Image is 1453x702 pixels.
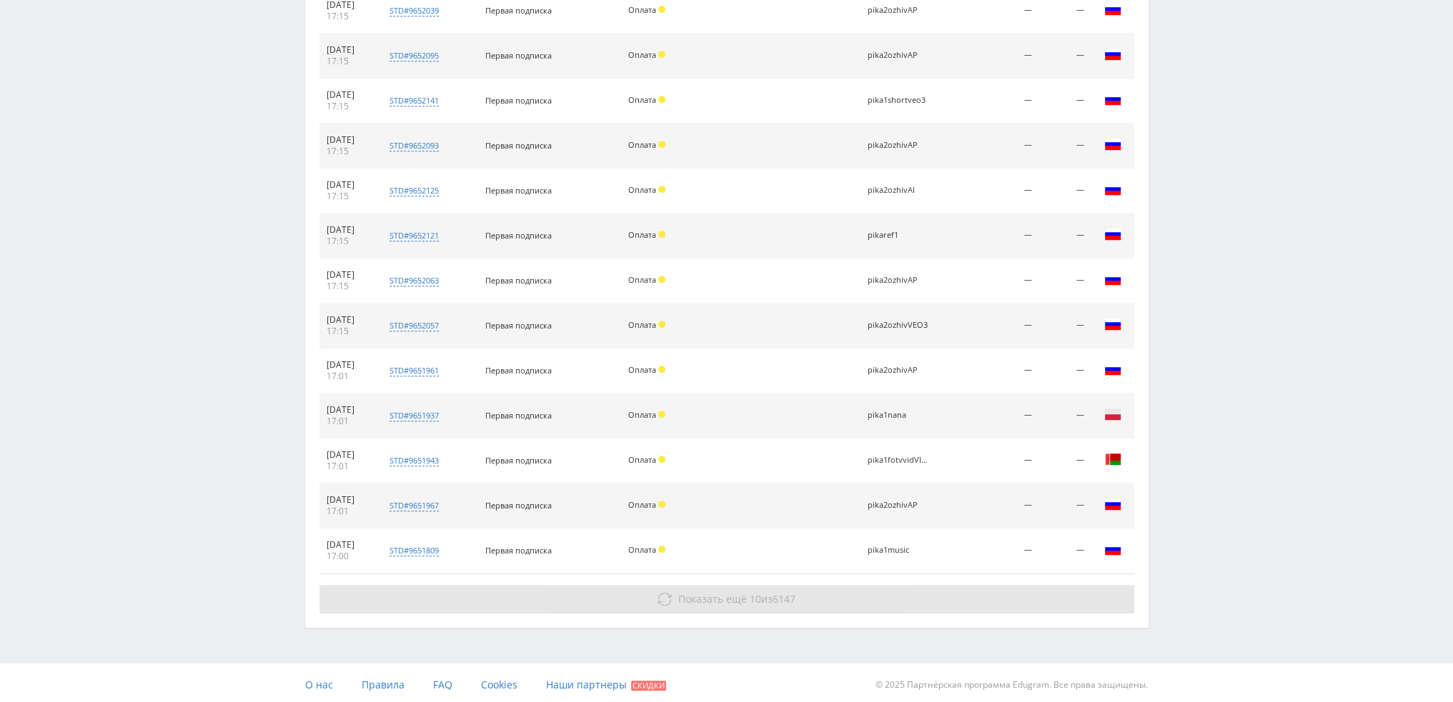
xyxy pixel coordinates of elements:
[868,366,932,375] div: pika2ozhivAP
[868,6,932,15] div: pika2ozhivAP
[327,326,369,337] div: 17:15
[658,96,665,103] span: Холд
[628,49,656,60] span: Оплата
[1104,316,1121,333] img: rus.png
[868,546,932,555] div: pika1music
[966,393,1039,438] td: —
[390,95,439,106] div: std#9652141
[1039,124,1091,169] td: —
[658,51,665,58] span: Холд
[327,101,369,112] div: 17:15
[327,371,369,382] div: 17:01
[485,365,552,376] span: Первая подписка
[327,89,369,101] div: [DATE]
[390,455,439,466] div: std#9651943
[327,416,369,427] div: 17:01
[966,124,1039,169] td: —
[390,230,439,241] div: std#9652121
[485,50,552,61] span: Первая подписка
[327,506,369,517] div: 17:01
[327,404,369,416] div: [DATE]
[485,95,552,106] span: Первая подписка
[327,494,369,506] div: [DATE]
[966,79,1039,124] td: —
[658,321,665,328] span: Холд
[1039,393,1091,438] td: —
[327,551,369,562] div: 17:00
[485,545,552,556] span: Первая подписка
[966,528,1039,573] td: —
[1104,406,1121,423] img: pol.png
[966,214,1039,259] td: —
[327,449,369,461] div: [DATE]
[868,501,932,510] div: pika2ozhivAP
[628,184,656,195] span: Оплата
[1039,34,1091,79] td: —
[1039,483,1091,528] td: —
[327,314,369,326] div: [DATE]
[868,141,932,150] div: pika2ozhivAP
[1104,226,1121,243] img: rus.png
[658,546,665,553] span: Холд
[658,141,665,148] span: Холд
[362,678,405,691] span: Правила
[966,169,1039,214] td: —
[628,454,656,465] span: Оплата
[546,678,627,691] span: Наши партнеры
[631,681,666,691] span: Скидки
[485,5,552,16] span: Первая подписка
[1039,349,1091,393] td: —
[485,140,552,151] span: Первая подписка
[1104,496,1121,513] img: rus.png
[628,499,656,510] span: Оплата
[390,410,439,421] div: std#9651937
[1104,181,1121,198] img: rus.png
[485,275,552,286] span: Первая подписка
[628,409,656,420] span: Оплата
[390,185,439,196] div: std#9652125
[390,275,439,286] div: std#9652063
[868,186,932,195] div: pika2ozhivAI
[390,365,439,376] div: std#9651961
[868,51,932,60] div: pika2ozhivAP
[327,56,369,67] div: 17:15
[327,191,369,202] div: 17:15
[485,500,552,511] span: Первая подписка
[1104,361,1121,378] img: rus.png
[485,185,552,196] span: Первая подписка
[327,461,369,472] div: 17:01
[485,455,552,466] span: Первая подписка
[658,6,665,13] span: Холд
[1039,259,1091,304] td: —
[1039,169,1091,214] td: —
[327,224,369,236] div: [DATE]
[327,146,369,157] div: 17:15
[485,410,552,421] span: Первая подписка
[658,186,665,193] span: Холд
[868,321,932,330] div: pika2ozhivVEO3
[628,274,656,285] span: Оплата
[868,96,932,105] div: pika1shortveo3
[1039,438,1091,483] td: —
[1039,79,1091,124] td: —
[327,134,369,146] div: [DATE]
[481,678,517,691] span: Cookies
[966,438,1039,483] td: —
[327,281,369,292] div: 17:15
[390,320,439,331] div: std#9652057
[658,501,665,508] span: Холд
[628,229,656,240] span: Оплата
[327,44,369,56] div: [DATE]
[966,34,1039,79] td: —
[319,585,1134,613] button: Показать ещё 10из6147
[327,359,369,371] div: [DATE]
[1104,451,1121,468] img: blr.png
[658,411,665,418] span: Холд
[966,483,1039,528] td: —
[1104,46,1121,63] img: rus.png
[868,231,932,240] div: pikaref1
[305,678,333,691] span: О нас
[628,544,656,555] span: Оплата
[658,456,665,463] span: Холд
[658,366,665,373] span: Холд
